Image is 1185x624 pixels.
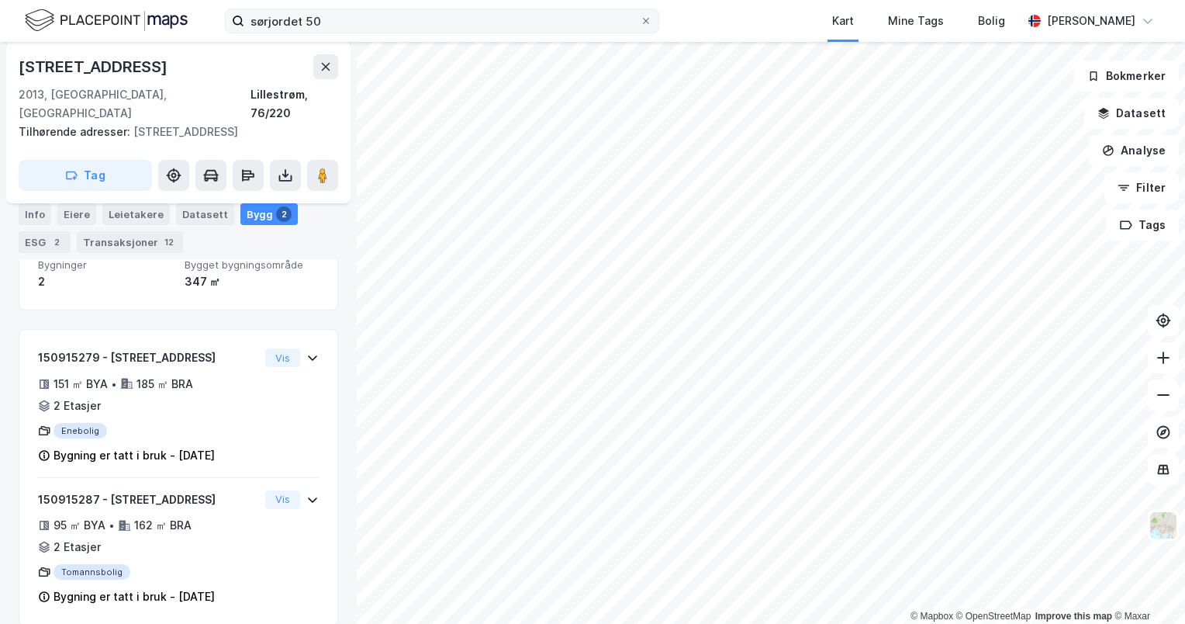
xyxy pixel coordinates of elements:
div: [STREET_ADDRESS] [19,123,326,141]
div: Bygg [240,203,298,225]
div: Bolig [978,12,1005,30]
div: 2 [49,234,64,250]
div: [PERSON_NAME] [1047,12,1135,30]
button: Vis [265,348,300,367]
div: Info [19,203,51,225]
div: 185 ㎡ BRA [136,375,193,393]
div: 347 ㎡ [185,272,319,291]
div: Lillestrøm, 76/220 [250,85,338,123]
button: Analyse [1089,135,1179,166]
button: Bokmerker [1074,61,1179,92]
a: Mapbox [910,611,953,622]
div: 162 ㎡ BRA [134,516,192,535]
div: 2 [38,272,172,291]
div: 150915287 - [STREET_ADDRESS] [38,491,259,509]
div: • [111,378,117,390]
div: 2 Etasjer [54,538,101,556]
div: [STREET_ADDRESS] [19,54,171,79]
button: Datasett [1084,98,1179,129]
div: 2 [276,206,292,222]
img: logo.f888ab2527a4732fd821a326f86c7f29.svg [25,7,188,34]
div: 150915279 - [STREET_ADDRESS] [38,348,259,367]
button: Tags [1107,210,1179,241]
iframe: Chat Widget [1107,549,1185,624]
div: Transaksjoner [77,231,183,253]
div: Mine Tags [888,12,944,30]
div: Datasett [176,203,234,225]
div: 95 ㎡ BYA [54,516,105,535]
span: Bygget bygningsområde [185,258,319,272]
div: Bygning er tatt i bruk - [DATE] [54,588,215,606]
div: 2 Etasjer [54,397,101,415]
img: Z [1149,511,1178,540]
div: • [109,519,115,532]
button: Vis [265,491,300,509]
a: OpenStreetMap [956,611,1031,622]
span: Bygninger [38,258,172,272]
button: Tag [19,160,152,191]
a: Improve this map [1035,611,1112,622]
span: Tilhørende adresser: [19,125,133,138]
div: Kart [832,12,854,30]
div: Kontrollprogram for chat [1107,549,1185,624]
div: Eiere [57,203,96,225]
div: Leietakere [102,203,170,225]
div: Bygning er tatt i bruk - [DATE] [54,446,215,465]
div: ESG [19,231,71,253]
button: Filter [1104,172,1179,203]
input: Søk på adresse, matrikkel, gårdeiere, leietakere eller personer [244,9,640,33]
div: 2013, [GEOGRAPHIC_DATA], [GEOGRAPHIC_DATA] [19,85,250,123]
div: 12 [161,234,177,250]
div: 151 ㎡ BYA [54,375,108,393]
